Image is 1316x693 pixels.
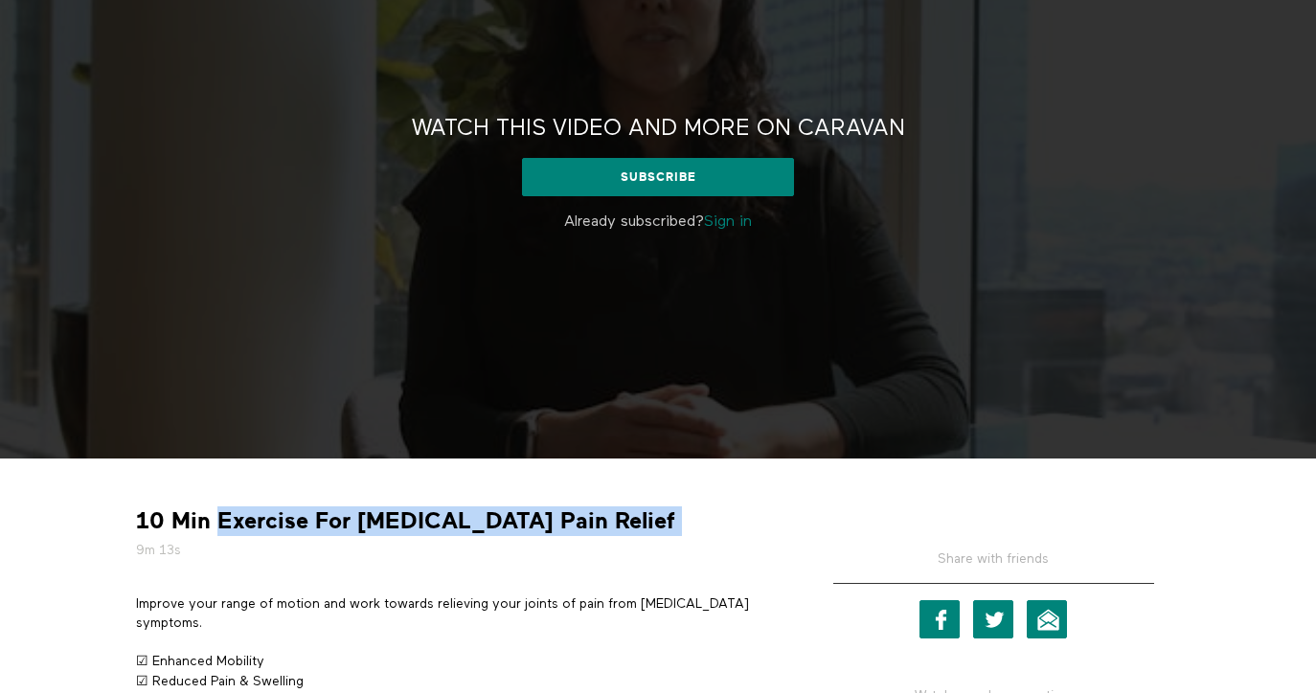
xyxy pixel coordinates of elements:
h5: 9m 13s [136,541,778,560]
h2: Watch this video and more on CARAVAN [412,114,905,144]
a: Twitter [973,600,1013,638]
p: Already subscribed? [375,211,941,234]
p: Improve your range of motion and work towards relieving your joints of pain from [MEDICAL_DATA] s... [136,594,778,634]
a: Email [1027,600,1067,638]
strong: 10 Min Exercise For [MEDICAL_DATA] Pain Relief [136,506,675,536]
h5: Share with friends [833,549,1154,584]
a: Facebook [919,600,960,638]
a: Subscribe [522,158,793,196]
a: Sign in [704,214,752,230]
